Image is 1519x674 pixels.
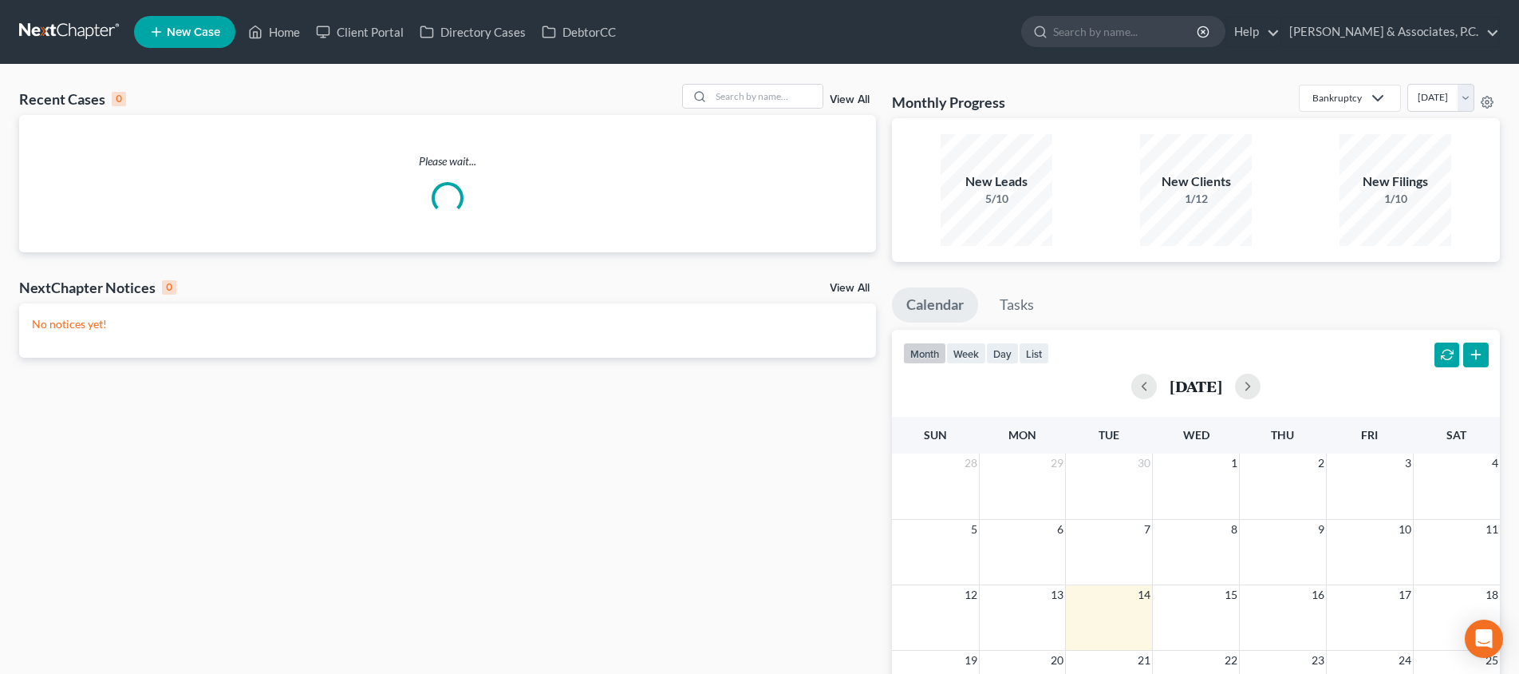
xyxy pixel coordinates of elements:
[1136,651,1152,670] span: 21
[308,18,412,46] a: Client Portal
[1229,454,1239,473] span: 1
[1136,585,1152,605] span: 14
[1465,620,1503,658] div: Open Intercom Messenger
[1226,18,1280,46] a: Help
[1223,585,1239,605] span: 15
[711,85,823,108] input: Search by name...
[830,94,870,105] a: View All
[1053,17,1199,46] input: Search by name...
[963,454,979,473] span: 28
[167,26,220,38] span: New Case
[1271,428,1294,442] span: Thu
[1142,520,1152,539] span: 7
[19,89,126,109] div: Recent Cases
[1339,191,1451,207] div: 1/10
[1183,428,1209,442] span: Wed
[1170,378,1222,394] h2: [DATE]
[1339,172,1451,191] div: New Filings
[1446,428,1466,442] span: Sat
[1049,651,1065,670] span: 20
[941,172,1052,191] div: New Leads
[112,92,126,106] div: 0
[19,278,176,297] div: NextChapter Notices
[1397,520,1413,539] span: 10
[1397,651,1413,670] span: 24
[1310,651,1326,670] span: 23
[534,18,624,46] a: DebtorCC
[240,18,308,46] a: Home
[1229,520,1239,539] span: 8
[1403,454,1413,473] span: 3
[985,287,1048,323] a: Tasks
[1484,651,1500,670] span: 25
[1316,454,1326,473] span: 2
[1223,651,1239,670] span: 22
[1484,585,1500,605] span: 18
[924,428,947,442] span: Sun
[1140,172,1252,191] div: New Clients
[1316,520,1326,539] span: 9
[1099,428,1119,442] span: Tue
[1397,585,1413,605] span: 17
[162,280,176,295] div: 0
[1008,428,1036,442] span: Mon
[963,651,979,670] span: 19
[969,520,979,539] span: 5
[892,287,978,323] a: Calendar
[1490,454,1500,473] span: 4
[19,153,876,169] p: Please wait...
[1049,454,1065,473] span: 29
[1312,91,1362,105] div: Bankruptcy
[1310,585,1326,605] span: 16
[412,18,534,46] a: Directory Cases
[892,93,1005,112] h3: Monthly Progress
[32,316,863,332] p: No notices yet!
[1281,18,1499,46] a: [PERSON_NAME] & Associates, P.C.
[903,343,946,364] button: month
[1140,191,1252,207] div: 1/12
[1136,454,1152,473] span: 30
[1049,585,1065,605] span: 13
[941,191,1052,207] div: 5/10
[1055,520,1065,539] span: 6
[1484,520,1500,539] span: 11
[986,343,1019,364] button: day
[963,585,979,605] span: 12
[1361,428,1378,442] span: Fri
[830,283,870,294] a: View All
[1019,343,1049,364] button: list
[946,343,986,364] button: week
